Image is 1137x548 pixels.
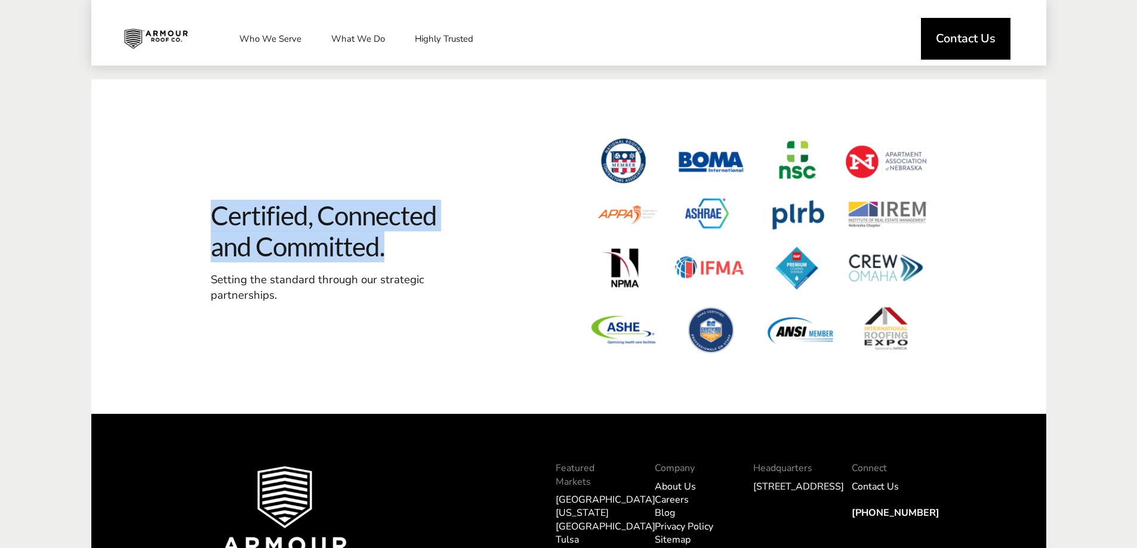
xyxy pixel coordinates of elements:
[936,33,996,45] span: Contact Us
[852,506,939,519] span: [PHONE_NUMBER]
[655,520,713,533] a: Privacy Policy
[655,480,696,493] a: About Us
[115,24,197,54] img: Industrial and Commercial Roofing Company | Armour Roof Co.
[211,272,424,303] span: Setting the standard through our strategic partnerships.
[556,493,655,506] a: [GEOGRAPHIC_DATA]
[556,462,630,488] p: Featured Markets
[556,506,655,532] a: [US_STATE][GEOGRAPHIC_DATA]
[211,200,449,263] span: Certified, Connected and Committed.
[852,480,899,493] a: Contact Us
[753,480,844,493] a: [STREET_ADDRESS]
[655,506,675,519] a: Blog
[319,24,397,54] a: What We Do
[655,462,729,475] p: Company
[655,493,689,506] a: Careers
[852,462,926,475] p: Connect
[753,462,828,475] p: Headquarters
[556,533,579,546] a: Tulsa
[655,533,691,546] a: Sitemap
[852,493,939,520] a: [PHONE_NUMBER]
[227,24,313,54] a: Who We Serve
[403,24,485,54] a: Highly Trusted
[921,18,1010,60] a: Contact Us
